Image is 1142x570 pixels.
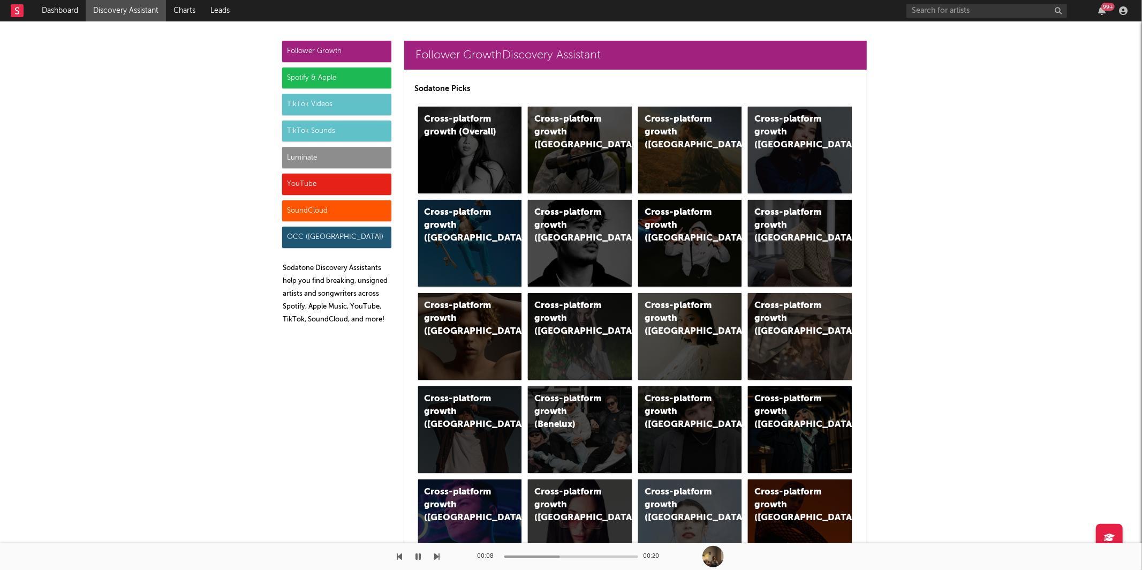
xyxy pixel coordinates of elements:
a: Cross-platform growth ([GEOGRAPHIC_DATA]) [418,386,522,473]
a: Cross-platform growth ([GEOGRAPHIC_DATA]) [528,107,632,193]
div: 99 + [1101,3,1115,11]
div: Cross-platform growth ([GEOGRAPHIC_DATA]) [645,393,717,431]
div: Cross-platform growth ([GEOGRAPHIC_DATA]) [425,299,497,338]
a: Cross-platform growth ([GEOGRAPHIC_DATA]/GSA) [638,200,742,287]
a: Cross-platform growth (Overall) [418,107,522,193]
a: Cross-platform growth ([GEOGRAPHIC_DATA]) [528,200,632,287]
div: SoundCloud [282,200,391,222]
div: Cross-platform growth ([GEOGRAPHIC_DATA]) [645,486,717,524]
div: Cross-platform growth ([GEOGRAPHIC_DATA]) [754,299,827,338]
div: Cross-platform growth ([GEOGRAPHIC_DATA]) [645,299,717,338]
div: 00:20 [644,550,665,563]
div: Cross-platform growth ([GEOGRAPHIC_DATA]) [425,393,497,431]
a: Follower GrowthDiscovery Assistant [404,41,867,70]
a: Cross-platform growth ([GEOGRAPHIC_DATA]) [418,293,522,380]
div: Luminate [282,147,391,168]
a: Cross-platform growth ([GEOGRAPHIC_DATA]) [638,107,742,193]
div: Cross-platform growth ([GEOGRAPHIC_DATA]) [754,206,827,245]
a: Cross-platform growth ([GEOGRAPHIC_DATA]) [748,386,852,473]
div: Cross-platform growth ([GEOGRAPHIC_DATA]) [534,299,607,338]
a: Cross-platform growth ([GEOGRAPHIC_DATA]) [748,479,852,566]
div: Cross-platform growth ([GEOGRAPHIC_DATA]) [534,486,607,524]
div: Cross-platform growth ([GEOGRAPHIC_DATA]) [754,486,827,524]
div: Cross-platform growth ([GEOGRAPHIC_DATA]) [754,393,827,431]
a: Cross-platform growth ([GEOGRAPHIC_DATA]) [638,293,742,380]
div: Cross-platform growth ([GEOGRAPHIC_DATA]) [534,113,607,152]
a: Cross-platform growth ([GEOGRAPHIC_DATA]) [418,479,522,566]
div: Follower Growth [282,41,391,62]
div: Cross-platform growth ([GEOGRAPHIC_DATA]) [425,486,497,524]
div: Spotify & Apple [282,67,391,89]
a: Cross-platform growth ([GEOGRAPHIC_DATA]) [528,293,632,380]
div: Cross-platform growth ([GEOGRAPHIC_DATA]) [645,113,717,152]
a: Cross-platform growth ([GEOGRAPHIC_DATA]) [418,200,522,287]
div: Cross-platform growth ([GEOGRAPHIC_DATA]) [425,206,497,245]
a: Cross-platform growth ([GEOGRAPHIC_DATA]) [748,293,852,380]
div: YouTube [282,174,391,195]
div: Cross-platform growth ([GEOGRAPHIC_DATA]) [534,206,607,245]
button: 99+ [1098,6,1106,15]
p: Sodatone Picks [415,82,856,95]
div: TikTok Sounds [282,121,391,142]
a: Cross-platform growth ([GEOGRAPHIC_DATA]) [528,479,632,566]
a: Cross-platform growth ([GEOGRAPHIC_DATA]) [638,386,742,473]
p: Sodatone Discovery Assistants help you find breaking, unsigned artists and songwriters across Spo... [283,262,391,326]
div: 00:08 [478,550,499,563]
div: Cross-platform growth (Benelux) [534,393,607,431]
a: Cross-platform growth ([GEOGRAPHIC_DATA]) [748,200,852,287]
a: Cross-platform growth ([GEOGRAPHIC_DATA]) [638,479,742,566]
div: Cross-platform growth ([GEOGRAPHIC_DATA]) [754,113,827,152]
div: OCC ([GEOGRAPHIC_DATA]) [282,227,391,248]
input: Search for artists [906,4,1067,18]
div: Cross-platform growth ([GEOGRAPHIC_DATA]/GSA) [645,206,717,245]
a: Cross-platform growth ([GEOGRAPHIC_DATA]) [748,107,852,193]
div: TikTok Videos [282,94,391,115]
a: Cross-platform growth (Benelux) [528,386,632,473]
div: Cross-platform growth (Overall) [425,113,497,139]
